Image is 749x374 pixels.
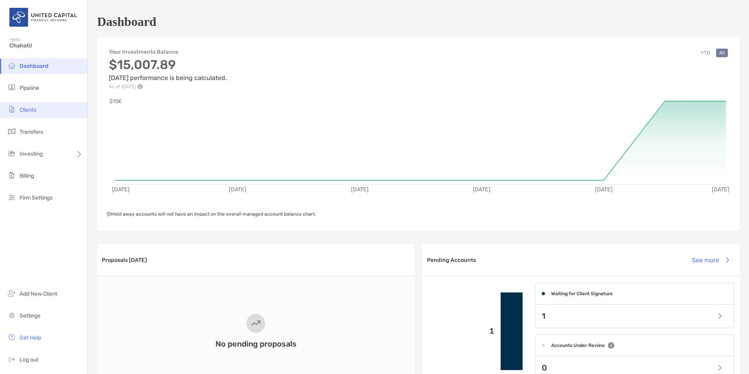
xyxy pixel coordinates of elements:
img: pipeline icon [7,83,16,92]
h4: Accounts Under Review [551,343,605,348]
img: United Capital Logo [9,3,78,31]
button: YTD [698,49,713,57]
h3: Pending Accounts [427,257,476,263]
h4: Waiting for Client Signature [551,291,613,296]
div: [DATE] performance is being calculated. [109,57,227,89]
span: Settings [20,312,40,319]
span: Held away accounts will not have an impact on the overall managed account balance chart. [107,211,316,217]
img: investing icon [7,149,16,158]
p: 1 [542,311,545,321]
img: clients icon [7,105,16,114]
p: 0 [542,363,547,373]
text: [DATE] [473,186,490,193]
text: [DATE] [712,186,729,193]
h3: $15,007.89 [109,57,227,72]
img: add_new_client icon [7,289,16,298]
span: Transfers [20,129,43,135]
img: settings icon [7,310,16,320]
button: All [716,49,728,57]
img: logout icon [7,354,16,364]
span: Log out [20,356,38,363]
span: Dashboard [20,63,49,69]
text: [DATE] [112,186,130,193]
button: See more [686,251,735,269]
img: get-help icon [7,332,16,342]
h3: No pending proposals [215,339,297,349]
p: As of [DATE] [109,84,227,89]
span: Investing [20,151,43,157]
span: Add New Client [20,290,57,297]
text: [DATE] [595,186,613,193]
span: Chahati! [9,42,83,49]
p: 1 [429,326,494,336]
text: [DATE] [229,186,246,193]
span: Clients [20,107,36,113]
img: transfers icon [7,127,16,136]
h1: Dashboard [97,15,156,29]
img: firm-settings icon [7,192,16,202]
span: Billing [20,172,34,179]
h4: Your Investments Balance [109,49,227,55]
text: $15K [109,98,122,105]
img: Performance Info [137,84,143,89]
text: [DATE] [351,186,369,193]
span: Pipeline [20,85,39,91]
span: Firm Settings [20,194,52,201]
span: Get Help [20,334,41,341]
img: billing icon [7,171,16,180]
h3: Proposals [DATE] [102,257,147,263]
img: dashboard icon [7,61,16,70]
